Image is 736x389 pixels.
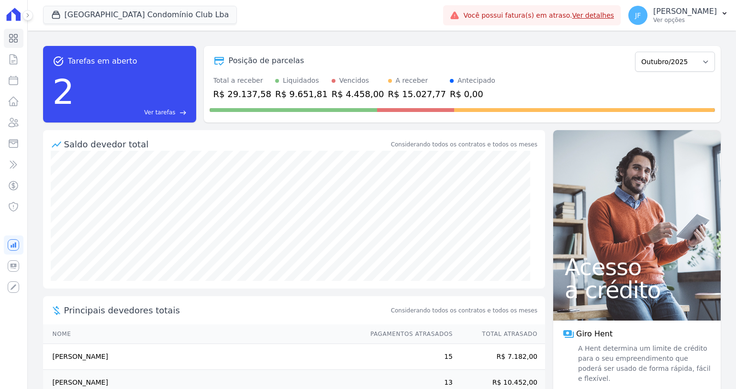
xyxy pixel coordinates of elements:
div: Total a receber [213,76,271,86]
span: Tarefas em aberto [68,56,137,67]
th: Nome [43,324,361,344]
span: Ver tarefas [144,108,175,117]
div: Saldo devedor total [64,138,389,151]
div: R$ 29.137,58 [213,88,271,100]
div: R$ 4.458,00 [332,88,384,100]
div: Liquidados [283,76,319,86]
div: R$ 9.651,81 [275,88,328,100]
div: A receber [396,76,428,86]
div: Considerando todos os contratos e todos os meses [391,140,537,149]
span: Giro Hent [576,328,613,340]
span: task_alt [53,56,64,67]
div: Antecipado [457,76,495,86]
p: Ver opções [653,16,717,24]
th: Total Atrasado [453,324,545,344]
span: A Hent determina um limite de crédito para o seu empreendimento que poderá ser usado de forma ráp... [576,344,711,384]
th: Pagamentos Atrasados [361,324,453,344]
button: JF [PERSON_NAME] Ver opções [621,2,736,29]
td: [PERSON_NAME] [43,344,361,370]
p: [PERSON_NAME] [653,7,717,16]
td: R$ 7.182,00 [453,344,545,370]
span: Principais devedores totais [64,304,389,317]
button: [GEOGRAPHIC_DATA] Condomínio Club Lba [43,6,237,24]
a: Ver detalhes [572,11,614,19]
div: R$ 15.027,77 [388,88,446,100]
span: Acesso [565,256,709,278]
a: Ver tarefas east [78,108,186,117]
span: Considerando todos os contratos e todos os meses [391,306,537,315]
span: east [179,109,187,116]
div: R$ 0,00 [450,88,495,100]
span: a crédito [565,278,709,301]
div: Vencidos [339,76,369,86]
div: 2 [53,67,75,117]
span: JF [635,12,641,19]
div: Posição de parcelas [229,55,304,67]
td: 15 [361,344,453,370]
span: Você possui fatura(s) em atraso. [463,11,614,21]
